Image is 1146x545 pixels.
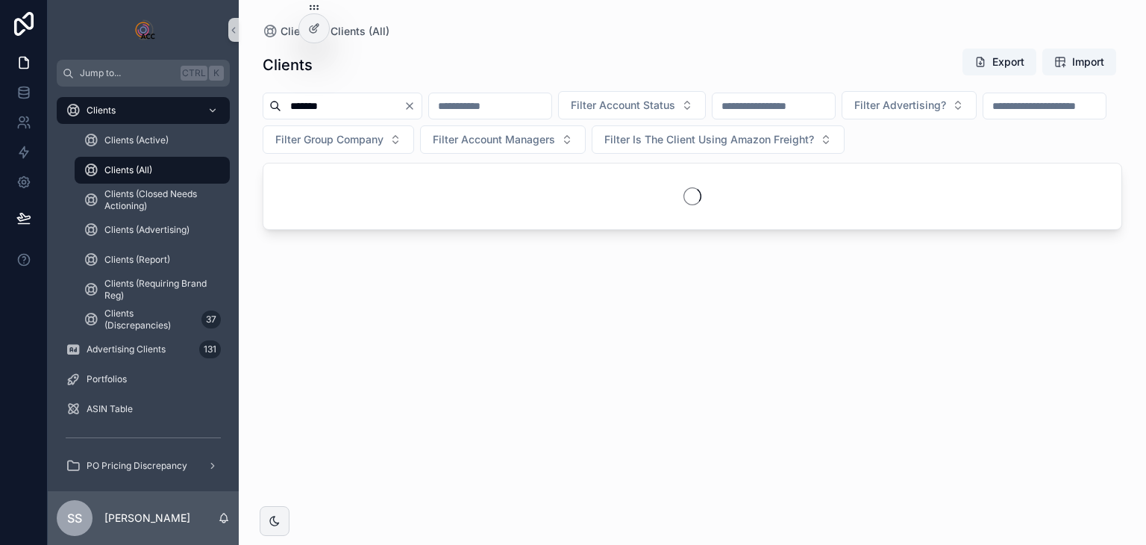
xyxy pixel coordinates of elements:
[87,343,166,355] span: Advertising Clients
[104,254,170,266] span: Clients (Report)
[962,49,1036,75] button: Export
[75,127,230,154] a: Clients (Active)
[571,98,675,113] span: Filter Account Status
[210,67,222,79] span: K
[75,306,230,333] a: Clients (Discrepancies)37
[604,132,814,147] span: Filter Is The Client Using Amazon Freight?
[558,91,706,119] button: Select Button
[80,67,175,79] span: Jump to...
[263,24,316,39] a: Clients
[104,188,215,212] span: Clients (Closed Needs Actioning)
[104,134,169,146] span: Clients (Active)
[104,278,215,302] span: Clients (Requiring Brand Reg)
[75,187,230,214] a: Clients (Closed Needs Actioning)
[131,18,155,42] img: App logo
[263,54,313,75] h1: Clients
[57,97,230,124] a: Clients
[57,452,230,479] a: PO Pricing Discrepancy
[104,511,190,526] p: [PERSON_NAME]
[104,224,190,236] span: Clients (Advertising)
[87,105,116,116] span: Clients
[854,98,946,113] span: Filter Advertising?
[67,509,82,527] span: SS
[433,132,555,147] span: Filter Account Managers
[57,366,230,393] a: Portfolios
[842,91,977,119] button: Select Button
[104,308,195,331] span: Clients (Discrepancies)
[181,66,207,81] span: Ctrl
[75,217,230,243] a: Clients (Advertising)
[199,340,221,358] div: 131
[275,132,383,147] span: Filter Group Company
[75,157,230,184] a: Clients (All)
[57,60,230,87] button: Jump to...CtrlK
[404,100,422,112] button: Clear
[75,276,230,303] a: Clients (Requiring Brand Reg)
[104,164,152,176] span: Clients (All)
[75,246,230,273] a: Clients (Report)
[592,125,845,154] button: Select Button
[57,336,230,363] a: Advertising Clients131
[87,403,133,415] span: ASIN Table
[1042,49,1116,75] button: Import
[420,125,586,154] button: Select Button
[57,396,230,423] a: ASIN Table
[281,24,316,39] span: Clients
[201,311,221,328] div: 37
[87,373,127,385] span: Portfolios
[87,460,187,472] span: PO Pricing Discrepancy
[263,125,414,154] button: Select Button
[1072,54,1104,69] span: Import
[331,24,389,39] a: Clients (All)
[48,87,239,491] div: scrollable content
